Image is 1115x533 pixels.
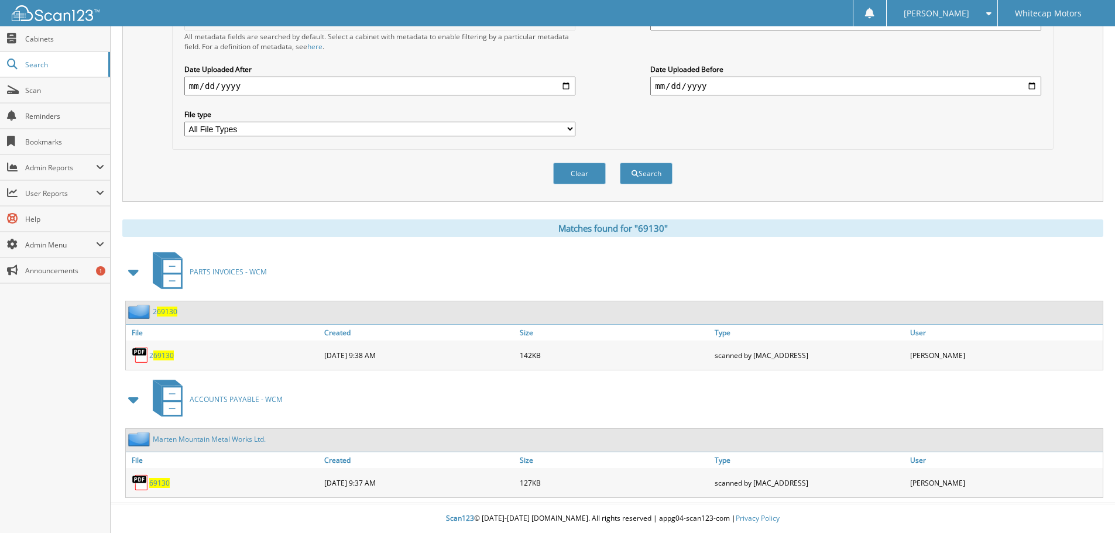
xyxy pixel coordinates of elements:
div: [PERSON_NAME] [907,471,1103,494]
label: Date Uploaded Before [650,64,1041,74]
a: File [126,325,321,341]
span: Admin Reports [25,163,96,173]
div: Matches found for "69130" [122,219,1103,237]
div: 127KB [517,471,712,494]
span: User Reports [25,188,96,198]
span: Reminders [25,111,104,121]
a: File [126,452,321,468]
div: [DATE] 9:37 AM [321,471,517,494]
a: User [907,452,1103,468]
span: Whitecap Motors [1015,10,1082,17]
div: [PERSON_NAME] [907,343,1103,367]
div: All metadata fields are searched by default. Select a cabinet with metadata to enable filtering b... [184,32,575,51]
a: here [307,42,323,51]
div: © [DATE]-[DATE] [DOMAIN_NAME]. All rights reserved | appg04-scan123-com | [111,504,1115,533]
img: folder2.png [128,432,153,446]
div: 142KB [517,343,712,367]
a: 69130 [149,478,170,488]
a: Size [517,325,712,341]
div: [DATE] 9:38 AM [321,343,517,367]
span: 69130 [157,307,177,317]
span: Search [25,60,102,70]
span: Admin Menu [25,240,96,250]
a: User [907,325,1103,341]
div: 1 [96,266,105,276]
span: PARTS INVOICES - WCM [190,267,267,277]
span: Scan123 [446,513,474,523]
div: scanned by [MAC_ADDRESS] [712,343,907,367]
span: Scan [25,85,104,95]
label: File type [184,109,575,119]
a: Created [321,452,517,468]
a: 269130 [153,307,177,317]
a: Size [517,452,712,468]
a: Privacy Policy [736,513,780,523]
span: [PERSON_NAME] [904,10,969,17]
span: 69130 [153,350,174,360]
label: Date Uploaded After [184,64,575,74]
button: Search [620,163,673,184]
img: PDF.png [132,474,149,491]
a: Marten Mountain Metal Works Ltd. [153,434,266,444]
span: ACCOUNTS PAYABLE - WCM [190,394,283,404]
input: end [650,77,1041,95]
button: Clear [553,163,606,184]
span: Help [25,214,104,224]
img: folder2.png [128,304,153,319]
a: ACCOUNTS PAYABLE - WCM [146,376,283,422]
a: Created [321,325,517,341]
img: PDF.png [132,346,149,364]
a: PARTS INVOICES - WCM [146,249,267,295]
iframe: Chat Widget [1056,477,1115,533]
a: Type [712,452,907,468]
img: scan123-logo-white.svg [12,5,100,21]
a: 269130 [149,350,174,360]
span: Bookmarks [25,137,104,147]
span: Cabinets [25,34,104,44]
input: start [184,77,575,95]
a: Type [712,325,907,341]
span: Announcements [25,266,104,276]
div: scanned by [MAC_ADDRESS] [712,471,907,494]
